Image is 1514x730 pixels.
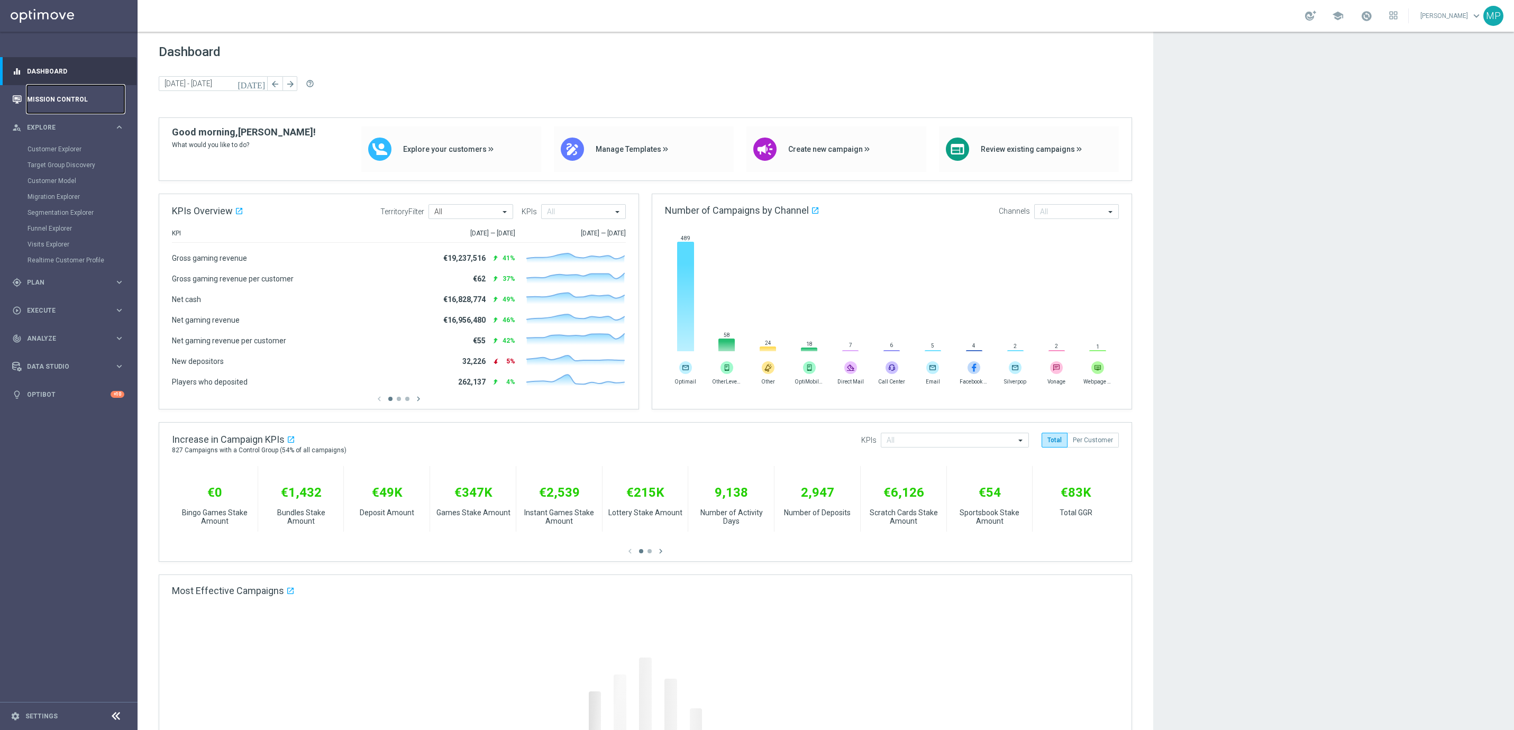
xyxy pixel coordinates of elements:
i: play_circle_outline [12,306,22,315]
button: Data Studio keyboard_arrow_right [12,362,125,371]
span: Execute [27,307,114,314]
a: Segmentation Explorer [28,208,110,217]
a: Realtime Customer Profile [28,256,110,264]
div: Data Studio [12,362,114,371]
i: lightbulb [12,390,22,399]
button: gps_fixed Plan keyboard_arrow_right [12,278,125,287]
a: Visits Explorer [28,240,110,249]
div: Migration Explorer [28,189,136,205]
div: Analyze [12,334,114,343]
a: Optibot [27,380,111,408]
i: track_changes [12,334,22,343]
div: Segmentation Explorer [28,205,136,221]
div: Funnel Explorer [28,221,136,236]
a: Customer Explorer [28,145,110,153]
span: Data Studio [27,363,114,370]
button: Mission Control [12,95,125,104]
i: person_search [12,123,22,132]
span: Plan [27,279,114,286]
div: Optibot [12,380,124,408]
div: Dashboard [12,57,124,85]
button: play_circle_outline Execute keyboard_arrow_right [12,306,125,315]
div: Visits Explorer [28,236,136,252]
div: Customer Explorer [28,141,136,157]
div: Realtime Customer Profile [28,252,136,268]
div: Target Group Discovery [28,157,136,173]
a: Funnel Explorer [28,224,110,233]
a: Migration Explorer [28,193,110,201]
span: Explore [27,124,114,131]
div: MP [1483,6,1503,26]
span: keyboard_arrow_down [1471,10,1482,22]
div: Customer Model [28,173,136,189]
a: [PERSON_NAME]keyboard_arrow_down [1419,8,1483,24]
div: Execute [12,306,114,315]
div: Plan [12,278,114,287]
i: keyboard_arrow_right [114,333,124,343]
button: equalizer Dashboard [12,67,125,76]
i: settings [11,711,20,721]
button: track_changes Analyze keyboard_arrow_right [12,334,125,343]
div: Mission Control [12,85,124,113]
a: Settings [25,713,58,719]
a: Customer Model [28,177,110,185]
i: keyboard_arrow_right [114,305,124,315]
a: Target Group Discovery [28,161,110,169]
a: Mission Control [27,85,124,113]
span: Analyze [27,335,114,342]
div: Explore [12,123,114,132]
i: equalizer [12,67,22,76]
span: school [1332,10,1344,22]
i: keyboard_arrow_right [114,277,124,287]
button: lightbulb Optibot +10 [12,390,125,399]
i: keyboard_arrow_right [114,361,124,371]
a: Dashboard [27,57,124,85]
i: keyboard_arrow_right [114,122,124,132]
div: +10 [111,391,124,398]
i: gps_fixed [12,278,22,287]
button: person_search Explore keyboard_arrow_right [12,123,125,132]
